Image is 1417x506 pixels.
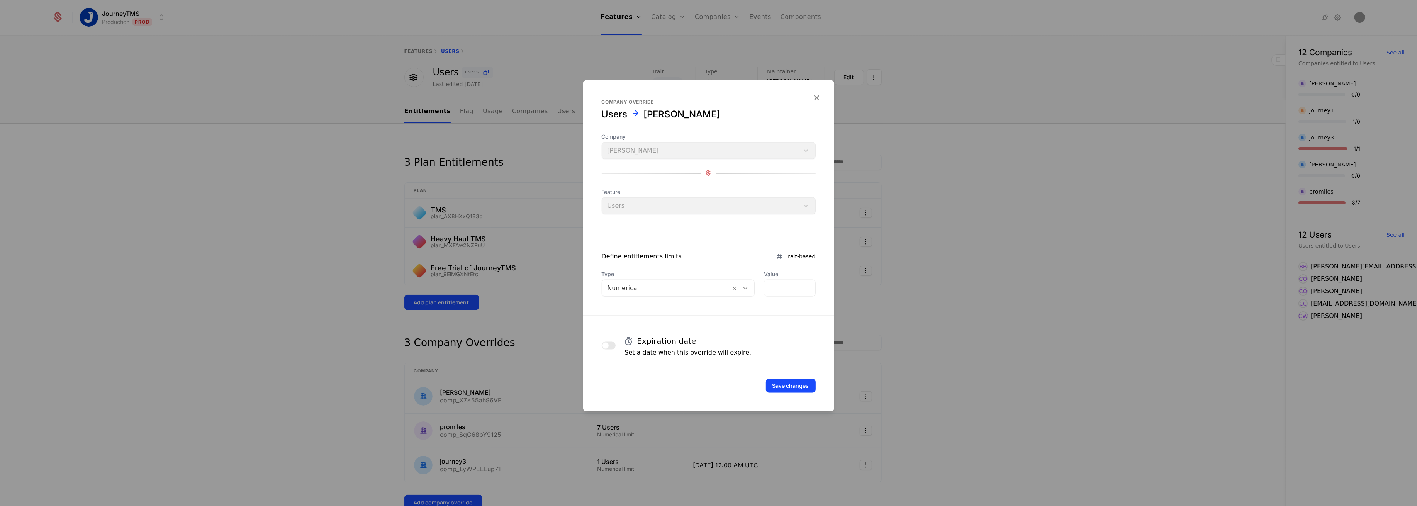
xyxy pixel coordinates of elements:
[602,252,682,261] div: Define entitlements limits
[602,108,628,121] div: Users
[637,336,696,346] h4: Expiration date
[602,270,755,278] span: Type
[786,253,816,260] span: Trait-based
[644,108,720,121] div: Walker Probasco
[602,133,816,141] span: Company
[602,99,816,105] div: Company override
[766,379,816,393] button: Save changes
[602,188,816,196] span: Feature
[764,270,815,278] label: Value
[625,348,752,357] p: Set a date when this override will expire.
